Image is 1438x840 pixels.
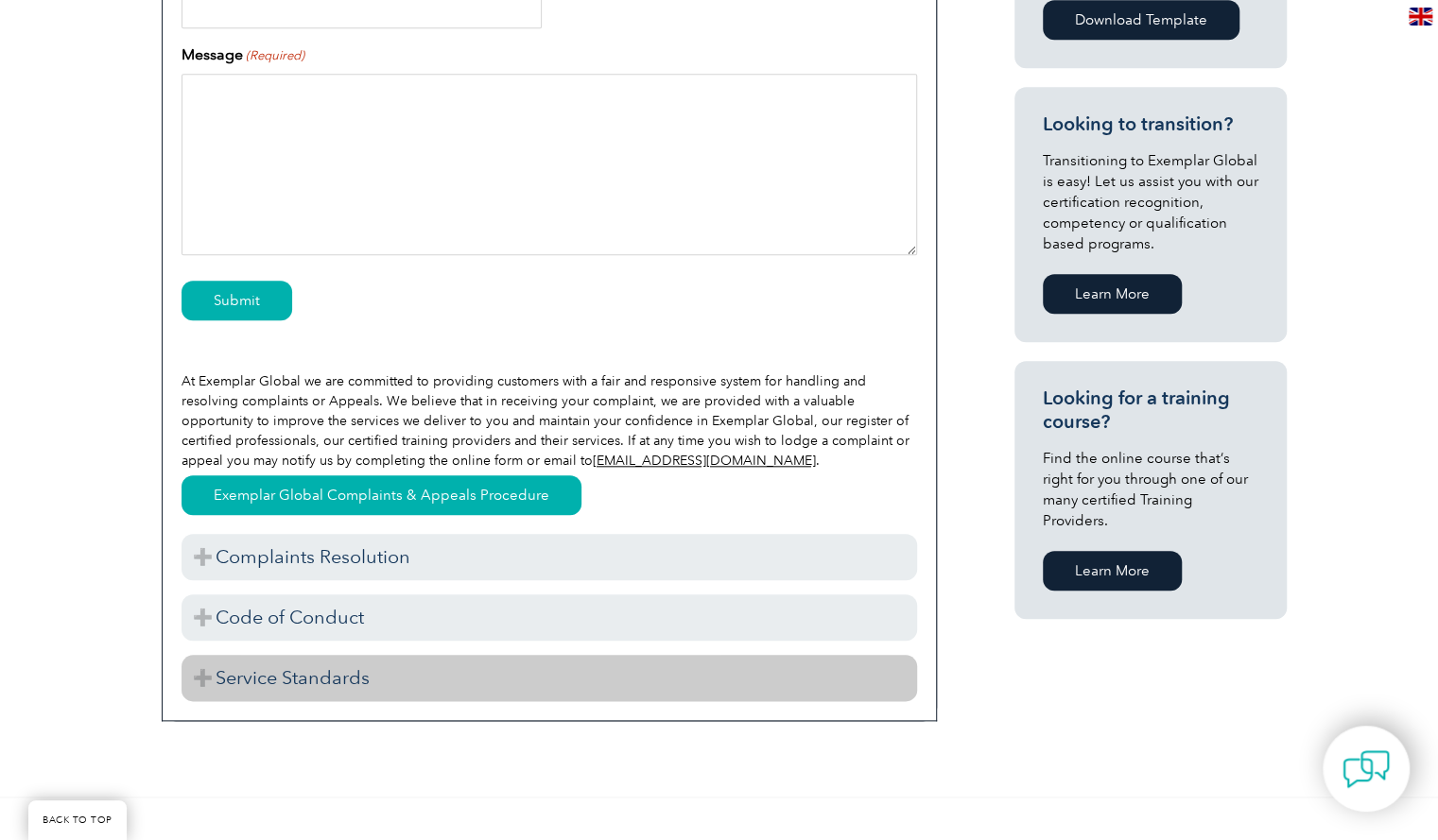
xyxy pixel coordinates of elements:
[182,281,292,320] input: Submit
[244,46,304,65] span: (Required)
[593,453,816,469] a: [EMAIL_ADDRESS][DOMAIN_NAME]
[1043,386,1258,434] h3: Looking for a training course?
[1043,274,1182,314] a: Learn More
[1043,551,1182,591] a: Learn More
[182,534,917,580] h3: Complaints Resolution
[28,800,127,840] a: BACK TO TOP
[182,475,581,515] a: Exemplar Global Complaints & Appeals Procedure
[1043,448,1258,531] p: Find the online course that’s right for you through one of our many certified Training Providers.
[1409,8,1432,26] img: en
[182,594,917,641] h3: Code of Conduct
[1043,112,1258,136] h3: Looking to transition?
[1043,150,1258,254] p: Transitioning to Exemplar Global is easy! Let us assist you with our certification recognition, c...
[1343,746,1390,793] img: contact-chat.png
[182,43,304,66] label: Message
[182,655,917,701] h3: Service Standards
